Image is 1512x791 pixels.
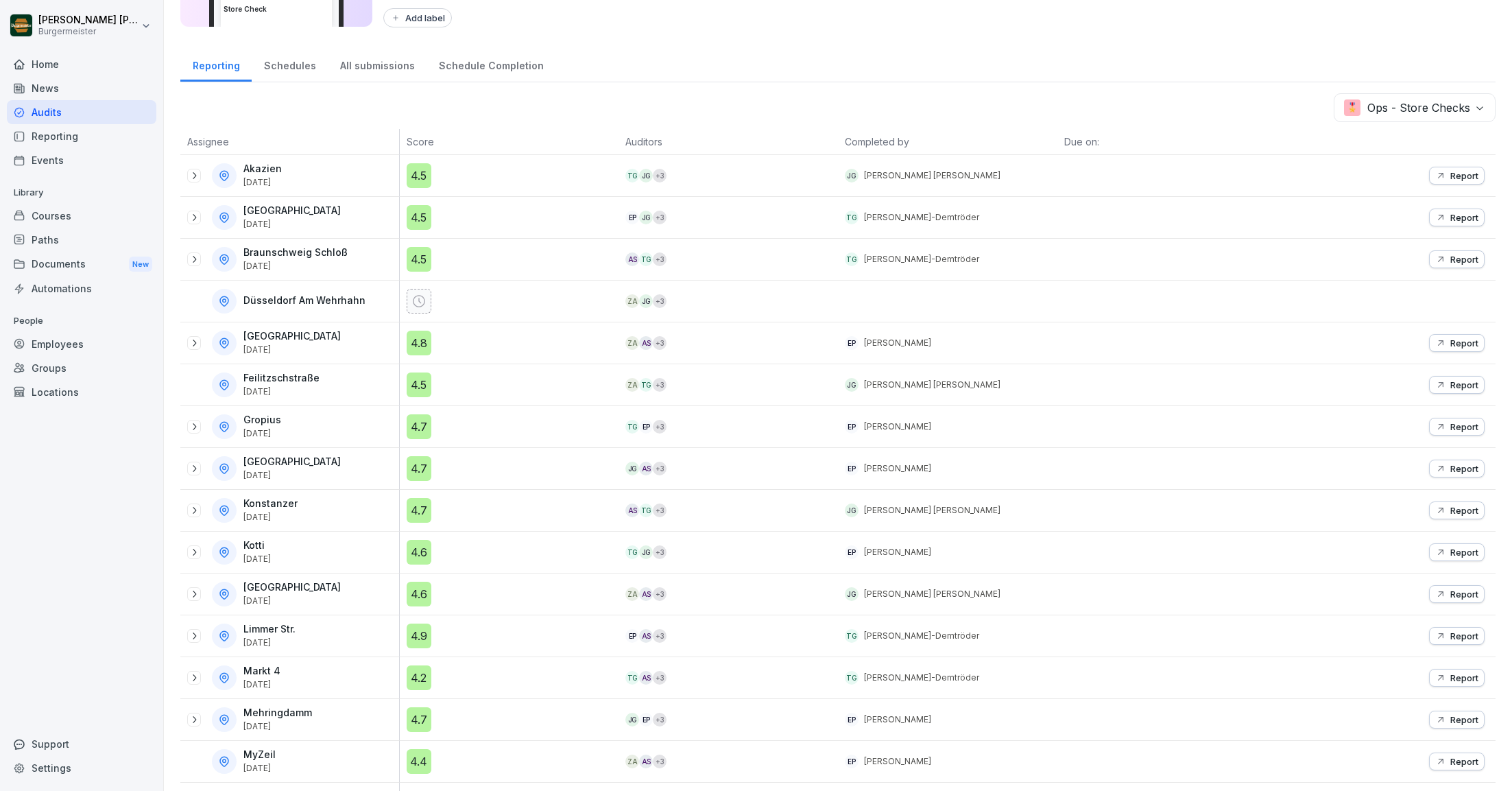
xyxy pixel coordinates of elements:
[1429,167,1485,185] button: Report
[625,755,639,768] div: ZA
[7,252,156,277] div: Documents
[653,713,667,727] div: + 3
[129,257,152,272] div: New
[7,76,156,100] div: News
[625,713,639,727] div: JG
[653,169,667,182] div: + 3
[243,540,271,552] p: Kotti
[1450,379,1478,390] p: Report
[1450,505,1478,516] p: Report
[243,247,348,259] p: Braunschweig Schloß
[845,252,859,266] div: TG
[243,220,341,229] p: [DATE]
[407,134,612,149] p: Score
[1429,627,1485,645] button: Report
[7,332,156,356] a: Employees
[653,504,667,517] div: + 3
[7,100,156,124] div: Audits
[625,462,639,475] div: JG
[1057,129,1277,155] th: Due on:
[639,211,653,224] div: JG
[7,182,156,204] p: Library
[625,587,639,601] div: ZA
[1450,463,1478,474] p: Report
[38,14,139,26] p: [PERSON_NAME] [PERSON_NAME] [PERSON_NAME]
[1450,714,1478,725] p: Report
[38,27,139,36] p: Burgermeister
[625,378,639,392] div: ZA
[7,380,156,404] div: Locations
[1429,209,1485,226] button: Report
[625,169,639,182] div: TG
[1450,212,1478,223] p: Report
[1429,711,1485,729] button: Report
[1429,376,1485,394] button: Report
[639,378,653,392] div: TG
[328,47,427,82] div: All submissions
[243,596,341,606] p: [DATE]
[407,582,431,606] div: 4.6
[1429,753,1485,770] button: Report
[407,247,431,272] div: 4.5
[407,707,431,732] div: 4.7
[7,124,156,148] a: Reporting
[1450,672,1478,683] p: Report
[7,252,156,277] a: DocumentsNew
[407,163,431,188] div: 4.5
[864,630,979,642] p: [PERSON_NAME]-Demtröder
[187,134,392,149] p: Assignee
[845,420,859,434] div: EP
[864,546,931,558] p: [PERSON_NAME]
[864,169,1000,182] p: [PERSON_NAME] [PERSON_NAME]
[639,252,653,266] div: TG
[243,295,365,307] p: Düsseldorf Am Wehrhahn
[180,47,252,82] div: Reporting
[407,373,431,397] div: 4.5
[407,331,431,355] div: 4.8
[625,629,639,643] div: EP
[845,462,859,475] div: EP
[1429,418,1485,436] button: Report
[639,169,653,182] div: JG
[1429,501,1485,519] button: Report
[7,732,156,756] div: Support
[243,707,312,719] p: Mehringdamm
[845,671,859,685] div: TG
[252,47,328,82] div: Schedules
[1429,669,1485,687] button: Report
[383,8,452,27] button: Add label
[243,414,281,426] p: Gropius
[1429,543,1485,561] button: Report
[845,755,859,768] div: EP
[625,671,639,685] div: TG
[653,336,667,350] div: + 3
[7,756,156,780] a: Settings
[639,755,653,768] div: AS
[243,471,341,480] p: [DATE]
[243,331,341,342] p: [GEOGRAPHIC_DATA]
[427,47,555,82] a: Schedule Completion
[7,204,156,228] a: Courses
[7,276,156,300] a: Automations
[243,638,296,648] p: [DATE]
[864,755,931,768] p: [PERSON_NAME]
[639,336,653,350] div: AS
[1450,589,1478,600] p: Report
[653,420,667,434] div: + 3
[653,587,667,601] div: + 3
[864,253,979,265] p: [PERSON_NAME]-Demtröder
[639,420,653,434] div: EP
[7,356,156,380] a: Groups
[243,205,341,217] p: [GEOGRAPHIC_DATA]
[1450,756,1478,767] p: Report
[653,378,667,392] div: + 3
[243,345,341,355] p: [DATE]
[243,456,341,468] p: [GEOGRAPHIC_DATA]
[653,545,667,559] div: + 3
[407,498,431,523] div: 4.7
[625,294,639,308] div: ZA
